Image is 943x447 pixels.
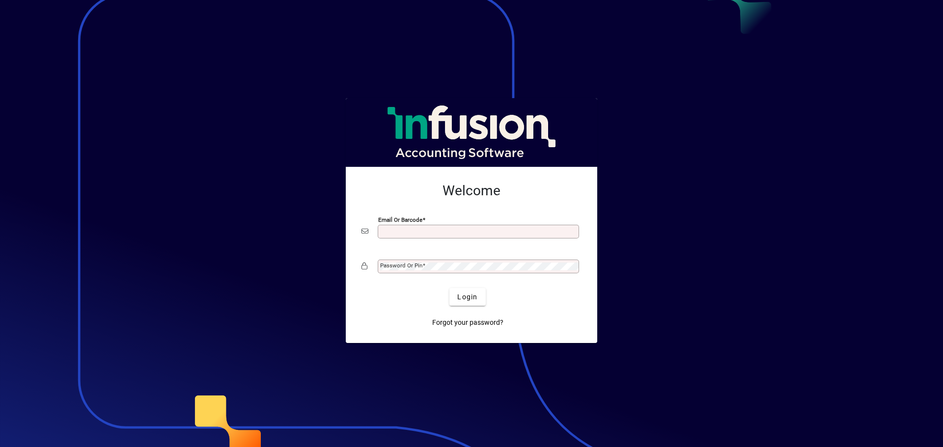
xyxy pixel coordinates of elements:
[449,288,485,306] button: Login
[380,262,422,269] mat-label: Password or Pin
[361,183,582,199] h2: Welcome
[457,292,477,302] span: Login
[378,216,422,223] mat-label: Email or Barcode
[432,317,503,328] span: Forgot your password?
[428,314,507,331] a: Forgot your password?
